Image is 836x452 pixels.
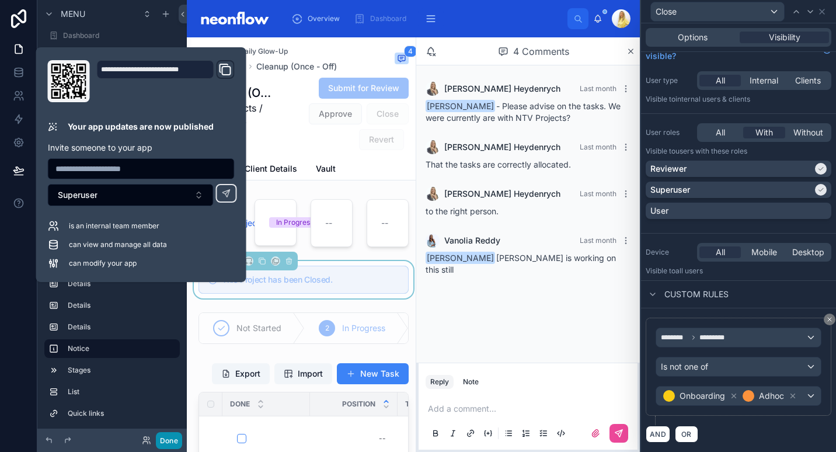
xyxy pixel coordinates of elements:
[426,100,495,112] span: [PERSON_NAME]
[404,46,417,57] span: 4
[650,163,687,175] p: Reviewer
[646,128,692,137] label: User roles
[63,31,177,40] label: Dashboard
[646,76,692,85] label: User type
[444,83,560,95] span: [PERSON_NAME] Heydenrych
[48,142,235,154] p: Invite someone to your app
[426,375,454,389] button: Reply
[463,377,479,387] div: Note
[650,205,668,217] p: User
[245,158,297,182] a: Client Details
[395,53,409,67] button: 4
[288,8,348,29] a: Overview
[405,399,447,409] span: Task Name
[680,390,725,402] span: Onboarding
[61,8,85,20] span: Menu
[792,246,824,258] span: Desktop
[769,32,800,43] span: Visibility
[750,75,778,86] span: Internal
[513,44,569,58] span: 4 Comments
[156,432,182,449] button: Done
[458,375,483,389] button: Note
[68,301,175,310] label: Details
[675,266,703,275] span: all users
[793,127,823,138] span: Without
[350,8,414,29] a: Dashboard
[213,47,288,56] span: Back to Daily Glow-Up
[650,184,690,196] p: Superuser
[68,387,175,397] label: List
[444,235,500,246] span: Vanolia Reddy
[68,344,170,353] label: Notice
[646,147,831,156] p: Visible to
[370,14,406,23] span: Dashboard
[68,279,175,288] label: Details
[646,426,670,443] button: AND
[44,26,180,45] a: Dashboard
[716,127,725,138] span: All
[580,142,616,151] span: Last month
[196,9,273,28] img: App logo
[256,61,337,72] a: Cleanup (Once - Off)
[656,357,821,377] button: Is not one of
[282,6,567,32] div: scrollable content
[580,236,616,245] span: Last month
[650,2,785,22] button: Close
[68,121,214,133] p: Your app updates are now published
[69,259,137,268] span: can modify your app
[444,188,560,200] span: [PERSON_NAME] Heydenrych
[316,163,336,175] span: Vault
[37,248,187,429] div: scrollable content
[444,141,560,153] span: [PERSON_NAME] Heydenrych
[751,246,777,258] span: Mobile
[426,159,571,169] span: That the tasks are correctly allocated.
[426,253,616,274] span: [PERSON_NAME] is working on this still
[716,246,725,258] span: All
[230,399,250,409] span: Done
[656,386,821,406] button: OnboardingAdhoc
[426,101,621,123] span: - Please advise on the tasks. We were currently are with NTV Projects?
[646,248,692,257] label: Device
[426,206,499,216] span: to the right person.
[222,276,399,284] h5: This Project has been Closed.
[675,147,747,155] span: Users with these roles
[580,189,616,198] span: Last month
[795,75,821,86] span: Clients
[426,252,495,264] span: [PERSON_NAME]
[308,14,340,23] span: Overview
[716,75,725,86] span: All
[245,163,297,175] span: Client Details
[646,266,831,276] p: Visible to
[58,189,97,201] span: Superuser
[675,426,698,443] button: OR
[661,361,708,373] span: Is not one of
[69,221,159,231] span: is an internal team member
[664,288,729,300] span: Custom rules
[198,47,288,56] a: Back to Daily Glow-Up
[68,409,175,418] label: Quick links
[678,32,708,43] span: Options
[679,430,694,439] span: OR
[97,60,235,102] div: Domain and Custom Link
[759,390,784,402] span: Adhoc
[48,184,214,206] button: Select Button
[69,240,167,249] span: can view and manage all data
[342,399,375,409] span: Position
[316,158,336,182] a: Vault
[656,6,677,18] span: Close
[68,366,175,375] label: Stages
[675,95,750,103] span: Internal users & clients
[580,84,616,93] span: Last month
[755,127,773,138] span: With
[646,95,831,104] p: Visible to
[68,322,175,332] label: Details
